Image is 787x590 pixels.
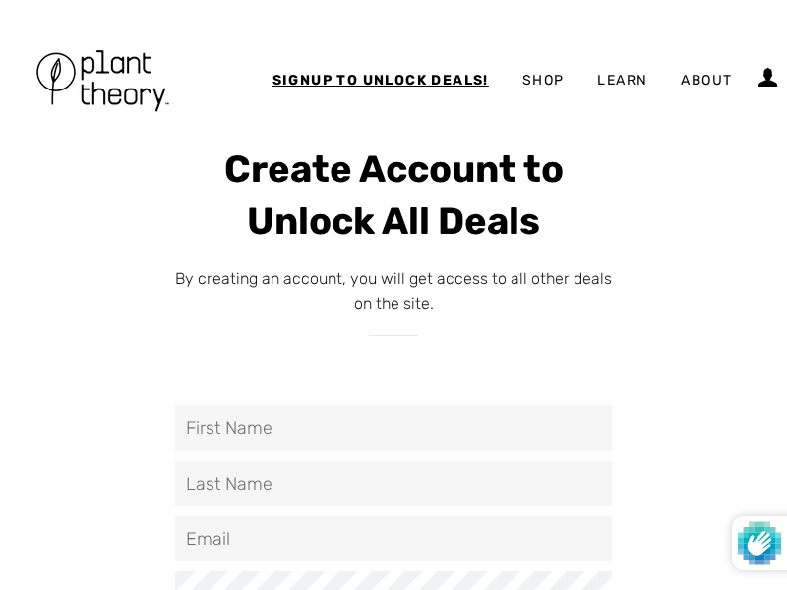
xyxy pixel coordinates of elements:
[175,405,612,450] input: First Name
[30,15,177,144] img: Plant Theory
[666,55,747,106] a: About
[175,144,612,248] h1: Create Account to Unlock All Deals
[175,461,612,506] input: Last Name
[508,55,579,106] a: Shop
[738,516,781,570] img: Protected by hCaptcha
[175,266,612,316] p: By creating an account, you will get access to all other deals on the site.
[258,55,504,106] a: Signup to Unlock Deals!
[582,55,662,106] a: Learn
[175,516,612,561] input: Email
